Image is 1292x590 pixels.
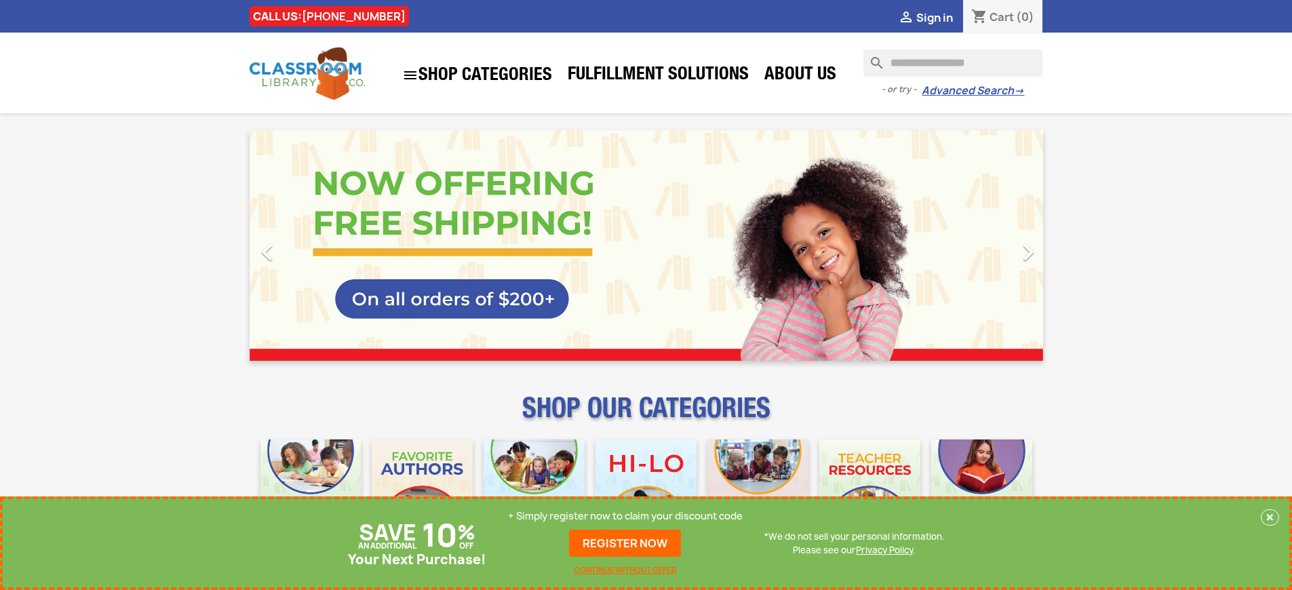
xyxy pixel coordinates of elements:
i:  [898,10,914,26]
a: [PHONE_NUMBER] [302,9,406,24]
img: CLC_HiLo_Mobile.jpg [595,439,697,540]
img: CLC_Fiction_Nonfiction_Mobile.jpg [707,439,808,540]
a:  Sign in [898,10,953,25]
img: CLC_Dyslexia_Mobile.jpg [931,439,1032,540]
img: Classroom Library Company [250,47,365,100]
span: - or try - [882,83,922,96]
img: CLC_Teacher_Resources_Mobile.jpg [819,439,920,540]
img: CLC_Favorite_Authors_Mobile.jpg [372,439,473,540]
i: shopping_cart [971,9,987,26]
i: search [863,50,880,66]
input: Search [863,50,1042,77]
div: CALL US: [250,6,409,26]
p: SHOP OUR CATEGORIES [250,404,1043,429]
a: Advanced Search→ [922,84,1024,98]
span: (0) [1016,9,1034,24]
span: Sign in [916,10,953,25]
img: CLC_Phonics_And_Decodables_Mobile.jpg [484,439,585,540]
span: → [1014,84,1024,98]
img: CLC_Bulk_Mobile.jpg [260,439,361,540]
a: Fulfillment Solutions [561,62,756,90]
a: About Us [758,62,843,90]
i:  [402,67,418,83]
i:  [1011,235,1045,269]
a: SHOP CATEGORIES [395,60,559,90]
ul: Carousel container [250,130,1043,361]
a: Previous [250,130,369,361]
i:  [250,235,284,269]
a: Next [924,130,1043,361]
span: Cart [990,9,1014,24]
